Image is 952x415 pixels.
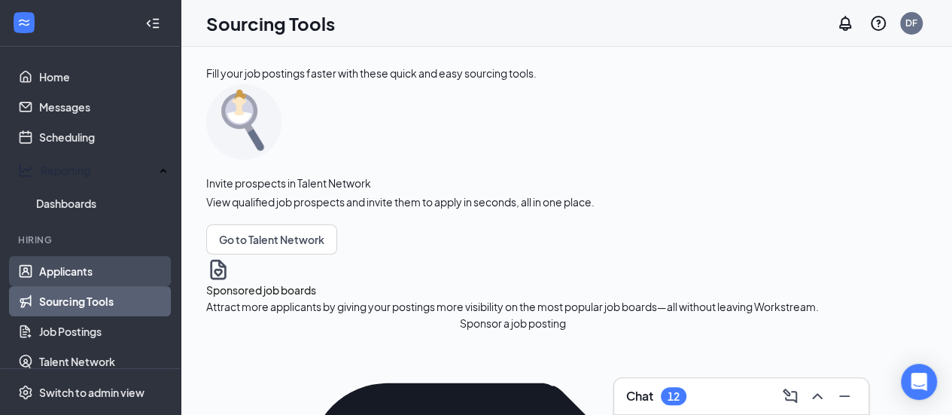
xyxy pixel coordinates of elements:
span: Invite prospects in Talent Network [206,175,595,191]
button: Sponsor a job posting [206,315,819,331]
svg: WorkstreamLogo [17,15,32,30]
img: clipboard [206,258,230,282]
svg: Collapse [145,16,160,31]
a: Applicants [39,256,168,286]
div: Hiring [18,233,165,246]
div: Switch to admin view [39,385,144,400]
a: Go to Talent Network [206,224,595,255]
img: sourcing-tools [206,84,281,160]
a: Dashboards [36,188,168,218]
button: ChevronUp [805,384,829,408]
h1: Sourcing Tools [206,11,335,36]
svg: Settings [18,385,33,400]
h4: Sponsored job boards [206,282,819,298]
span: View qualified job prospects and invite them to apply in seconds, all in one place. [206,194,595,209]
p: Attract more applicants by giving your postings more visibility on the most popular job boards—al... [206,298,819,315]
a: Home [39,62,168,92]
a: Messages [39,92,168,122]
svg: Analysis [18,163,33,178]
svg: Minimize [835,387,853,405]
button: Go to Talent Network [206,224,337,255]
button: ComposeMessage [778,384,802,408]
a: Job Postings [39,316,168,346]
h3: Chat [626,388,653,404]
a: Talent Network [39,346,168,377]
a: Scheduling [39,122,168,152]
button: Minimize [832,384,856,408]
div: Reporting [41,163,155,178]
svg: Notifications [836,14,854,32]
div: Open Intercom Messenger [901,364,937,400]
div: DF [905,17,917,29]
svg: QuestionInfo [869,14,887,32]
svg: ComposeMessage [781,387,799,405]
a: Sourcing Tools [39,286,168,316]
div: 12 [668,390,680,403]
div: Fill your job postings faster with these quick and easy sourcing tools. [206,65,537,81]
svg: ChevronUp [808,387,826,405]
